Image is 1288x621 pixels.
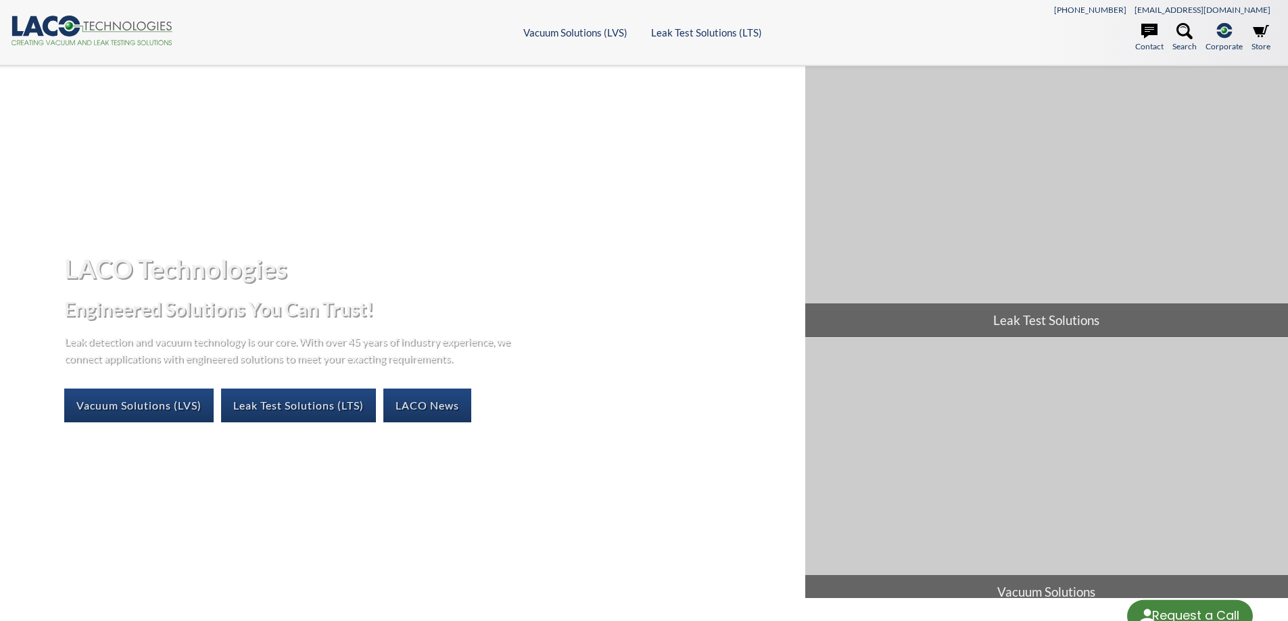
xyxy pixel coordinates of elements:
[805,66,1288,337] a: Leak Test Solutions
[1054,5,1126,15] a: [PHONE_NUMBER]
[805,338,1288,609] a: Vacuum Solutions
[1206,40,1243,53] span: Corporate
[805,575,1288,609] span: Vacuum Solutions
[64,297,794,322] h2: Engineered Solutions You Can Trust!
[64,332,517,367] p: Leak detection and vacuum technology is our core. With over 45 years of industry experience, we c...
[1172,23,1197,53] a: Search
[805,303,1288,337] span: Leak Test Solutions
[651,26,762,39] a: Leak Test Solutions (LTS)
[221,389,376,422] a: Leak Test Solutions (LTS)
[1251,23,1270,53] a: Store
[1135,5,1270,15] a: [EMAIL_ADDRESS][DOMAIN_NAME]
[64,389,214,422] a: Vacuum Solutions (LVS)
[383,389,471,422] a: LACO News
[64,252,794,285] h1: LACO Technologies
[1135,23,1164,53] a: Contact
[523,26,627,39] a: Vacuum Solutions (LVS)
